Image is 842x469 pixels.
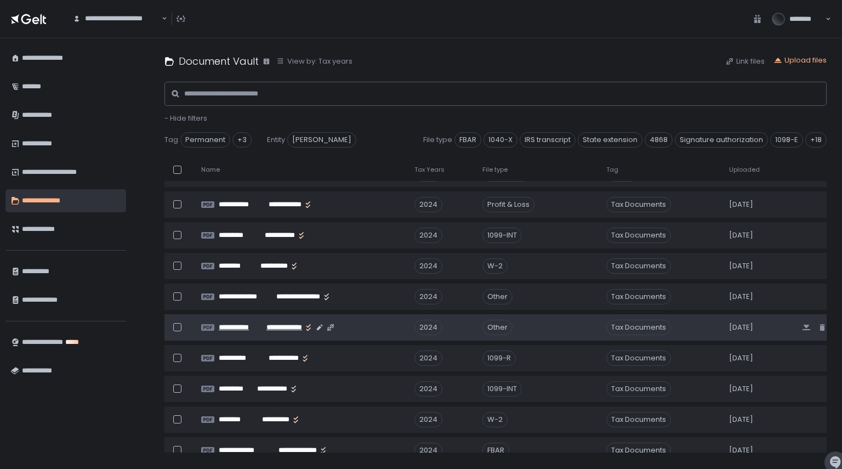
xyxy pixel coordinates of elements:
h1: Document Vault [179,54,259,69]
span: [DATE] [729,323,753,332]
span: Tax Documents [606,289,671,304]
span: Tax Years [414,166,445,174]
span: File type [482,166,508,174]
div: 2024 [414,351,442,366]
div: W-2 [482,412,508,427]
div: Profit & Loss [482,197,534,212]
span: Tax Documents [606,443,671,458]
div: FBAR [482,443,509,458]
div: +3 [232,132,252,148]
span: File type [423,135,452,145]
span: [DATE] [729,292,753,302]
button: Upload files [773,55,827,65]
input: Search for option [73,24,161,35]
div: 2024 [414,412,442,427]
div: 2024 [414,320,442,335]
span: Entity [267,135,285,145]
div: 2024 [414,289,442,304]
div: 2024 [414,258,442,274]
span: FBAR [454,132,481,148]
span: Uploaded [729,166,760,174]
div: 1099-R [482,351,516,366]
span: [DATE] [729,415,753,425]
span: [DATE] [729,200,753,210]
button: View by: Tax years [276,56,352,66]
span: 1098-E [770,132,803,148]
span: [DATE] [729,353,753,363]
button: - Hide filters [164,114,207,123]
span: Name [201,166,220,174]
span: Tax Documents [606,320,671,335]
span: IRS transcript [520,132,576,148]
span: [PERSON_NAME] [287,132,356,148]
span: [DATE] [729,261,753,271]
span: Tax Documents [606,412,671,427]
span: 1040-X [483,132,517,148]
div: 1099-INT [482,228,522,243]
span: Tag [606,166,618,174]
span: [DATE] [729,384,753,394]
span: [DATE] [729,445,753,455]
span: State extension [578,132,642,148]
div: +18 [805,132,827,148]
span: [DATE] [729,230,753,240]
span: Tax Documents [606,258,671,274]
span: Tax Documents [606,228,671,243]
div: 2024 [414,443,442,458]
div: 2024 [414,197,442,212]
div: Other [482,320,513,335]
span: Tax Documents [606,197,671,212]
div: 2024 [414,228,442,243]
span: Tax Documents [606,381,671,397]
div: 2024 [414,381,442,397]
span: Tax Documents [606,351,671,366]
div: 1099-INT [482,381,522,397]
span: Tag [164,135,178,145]
span: Permanent [180,132,230,148]
div: W-2 [482,258,508,274]
button: Link files [725,56,765,66]
span: 4868 [645,132,673,148]
div: Search for option [66,8,167,30]
div: Other [482,289,513,304]
span: Signature authorization [675,132,768,148]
